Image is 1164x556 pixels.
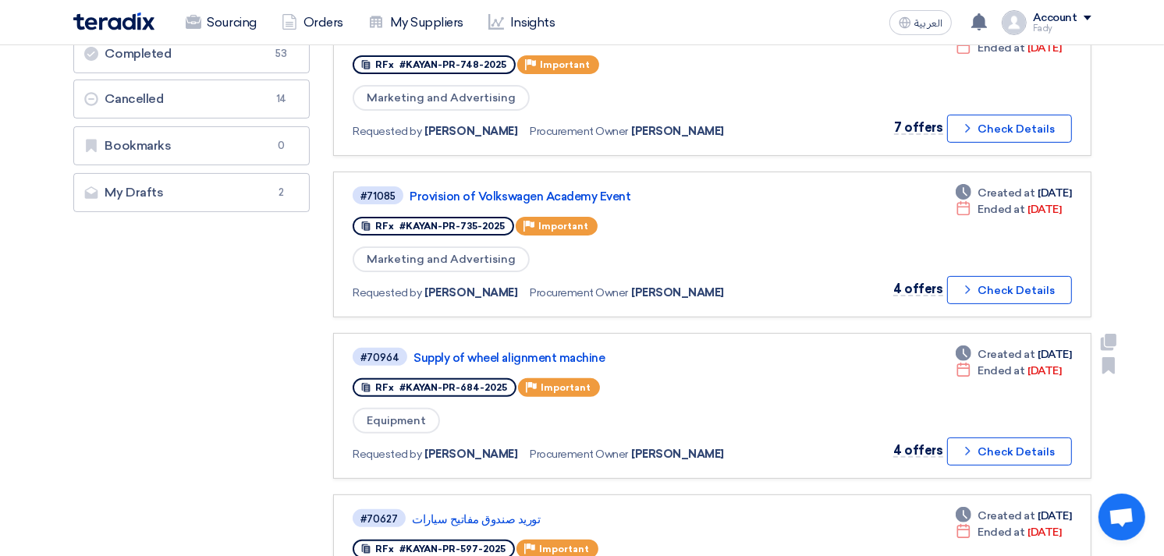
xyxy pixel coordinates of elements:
[956,524,1061,540] div: [DATE]
[425,446,518,462] span: [PERSON_NAME]
[271,46,290,62] span: 53
[947,437,1072,466] button: Check Details
[399,59,506,70] span: #KAYAN-PR-748-2025
[947,276,1072,304] button: Check Details
[956,363,1061,379] div: [DATE]
[956,201,1061,218] div: [DATE]
[410,189,800,204] a: Provision of Volkswagen Academy Event
[541,382,591,393] span: Important
[978,508,1034,524] span: Created at
[631,123,724,140] span: [PERSON_NAME]
[530,123,628,140] span: Procurement Owner
[375,59,394,70] span: RFx
[1033,24,1091,33] div: Fady
[914,18,942,29] span: العربية
[1033,12,1077,25] div: Account
[399,544,506,554] span: #KAYAN-PR-597-2025
[375,382,394,393] span: RFx
[375,221,394,232] span: RFx
[73,34,311,73] a: Completed53
[893,282,942,296] span: 4 offers
[978,524,1024,540] span: Ended at
[271,91,290,107] span: 14
[539,544,589,554] span: Important
[353,123,421,140] span: Requested by
[1098,494,1145,540] div: Open chat
[353,285,421,301] span: Requested by
[889,10,952,35] button: العربية
[353,85,530,111] span: Marketing and Advertising
[73,12,154,30] img: Teradix logo
[631,285,724,301] span: [PERSON_NAME]
[413,351,804,365] a: Supply of wheel alignment machine
[360,191,396,201] div: #71085
[956,508,1071,524] div: [DATE]
[271,185,290,200] span: 2
[73,126,311,165] a: Bookmarks0
[978,363,1024,379] span: Ended at
[956,185,1071,201] div: [DATE]
[540,59,590,70] span: Important
[399,221,505,232] span: #KAYAN-PR-735-2025
[947,115,1072,143] button: Check Details
[978,40,1024,56] span: Ended at
[538,221,588,232] span: Important
[353,446,421,462] span: Requested by
[476,5,567,40] a: Insights
[73,173,311,212] a: My Drafts2
[530,446,628,462] span: Procurement Owner
[956,346,1071,363] div: [DATE]
[412,512,802,526] a: توريد صندوق مفاتيح سيارات
[956,40,1061,56] div: [DATE]
[425,123,518,140] span: [PERSON_NAME]
[399,382,507,393] span: #KAYAN-PR-684-2025
[360,352,399,363] div: #70964
[269,5,356,40] a: Orders
[375,544,394,554] span: RFx
[425,285,518,301] span: [PERSON_NAME]
[271,138,290,154] span: 0
[893,443,942,458] span: 4 offers
[631,446,724,462] span: [PERSON_NAME]
[360,514,398,524] div: #70627
[530,285,628,301] span: Procurement Owner
[356,5,476,40] a: My Suppliers
[1002,10,1027,35] img: profile_test.png
[353,408,440,434] span: Equipment
[73,80,311,119] a: Cancelled14
[894,120,942,135] span: 7 offers
[978,185,1034,201] span: Created at
[978,346,1034,363] span: Created at
[173,5,269,40] a: Sourcing
[978,201,1024,218] span: Ended at
[353,246,530,272] span: Marketing and Advertising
